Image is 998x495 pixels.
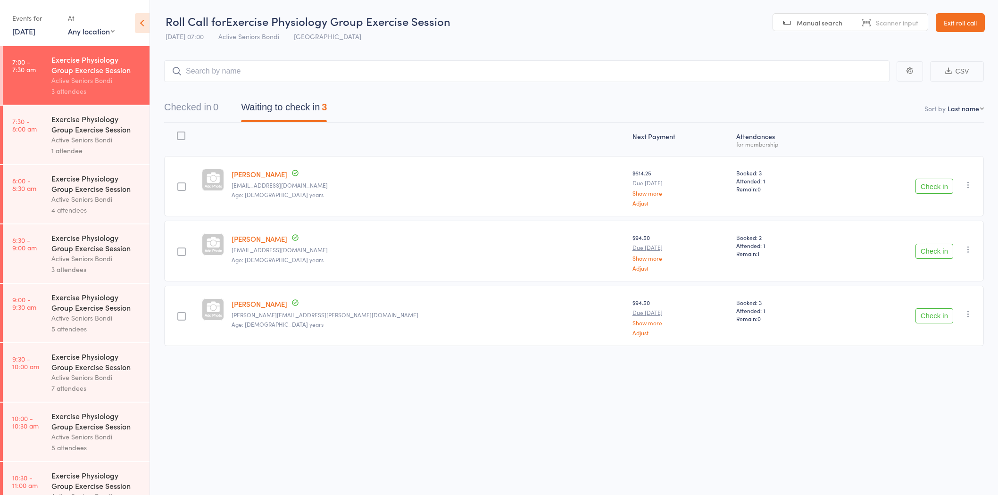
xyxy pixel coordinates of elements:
div: 3 attendees [51,86,141,97]
a: Adjust [632,330,729,336]
a: 9:00 -9:30 amExercise Physiology Group Exercise SessionActive Seniors Bondi5 attendees [3,284,150,342]
time: 9:00 - 9:30 am [12,296,36,311]
span: Remain: [736,185,831,193]
span: Booked: 3 [736,298,831,306]
span: Remain: [736,249,831,257]
div: 1 attendee [51,145,141,156]
div: Active Seniors Bondi [51,253,141,264]
div: At [68,10,115,26]
div: Active Seniors Bondi [51,194,141,205]
span: Age: [DEMOGRAPHIC_DATA] years [232,320,324,328]
a: [DATE] [12,26,35,36]
div: Any location [68,26,115,36]
a: Show more [632,190,729,196]
button: Check in [915,244,953,259]
div: Active Seniors Bondi [51,134,141,145]
span: 0 [757,185,761,193]
a: [PERSON_NAME] [232,169,287,179]
div: Exercise Physiology Group Exercise Session [51,351,141,372]
div: 5 attendees [51,323,141,334]
div: 3 attendees [51,264,141,275]
div: 3 [322,102,327,112]
span: Booked: 2 [736,233,831,241]
a: 8:30 -9:00 amExercise Physiology Group Exercise SessionActive Seniors Bondi3 attendees [3,224,150,283]
input: Search by name [164,60,890,82]
a: Show more [632,255,729,261]
button: Check in [915,308,953,323]
small: Due [DATE] [632,180,729,186]
button: Check in [915,179,953,194]
div: $94.50 [632,233,729,271]
span: 0 [757,314,761,322]
div: Next Payment [629,127,733,152]
time: 7:30 - 8:00 am [12,117,37,132]
div: 7 attendees [51,383,141,394]
time: 9:30 - 10:00 am [12,355,39,370]
span: Exercise Physiology Group Exercise Session [226,13,450,29]
div: Exercise Physiology Group Exercise Session [51,114,141,134]
a: Show more [632,320,729,326]
span: Remain: [736,314,831,322]
div: Exercise Physiology Group Exercise Session [51,411,141,431]
a: [PERSON_NAME] [232,299,287,309]
div: 4 attendees [51,205,141,215]
span: Attended: 1 [736,241,831,249]
time: 8:30 - 9:00 am [12,236,37,251]
small: deannej2@bigpond.net.au [232,247,625,253]
div: $94.50 [632,298,729,336]
span: Age: [DEMOGRAPHIC_DATA] years [232,256,324,264]
small: Lynn.onley@icloud.com [232,312,625,318]
div: Active Seniors Bondi [51,431,141,442]
a: 9:30 -10:00 amExercise Physiology Group Exercise SessionActive Seniors Bondi7 attendees [3,343,150,402]
span: Booked: 3 [736,169,831,177]
small: Due [DATE] [632,309,729,316]
a: Exit roll call [936,13,985,32]
div: Last name [948,104,979,113]
div: 5 attendees [51,442,141,453]
button: Checked in0 [164,97,218,122]
button: Waiting to check in3 [241,97,327,122]
div: 0 [213,102,218,112]
small: ccarrington888@gmail.com [232,182,625,189]
div: Exercise Physiology Group Exercise Session [51,173,141,194]
time: 8:00 - 8:30 am [12,177,36,192]
span: [DATE] 07:00 [166,32,204,41]
a: 8:00 -8:30 amExercise Physiology Group Exercise SessionActive Seniors Bondi4 attendees [3,165,150,223]
div: Exercise Physiology Group Exercise Session [51,54,141,75]
div: Events for [12,10,58,26]
span: Attended: 1 [736,177,831,185]
a: 7:00 -7:30 amExercise Physiology Group Exercise SessionActive Seniors Bondi3 attendees [3,46,150,105]
div: Atten­dances [732,127,834,152]
a: Adjust [632,200,729,206]
label: Sort by [924,104,946,113]
span: Scanner input [876,18,918,27]
a: 10:00 -10:30 amExercise Physiology Group Exercise SessionActive Seniors Bondi5 attendees [3,403,150,461]
small: Due [DATE] [632,244,729,251]
div: for membership [736,141,831,147]
a: [PERSON_NAME] [232,234,287,244]
button: CSV [930,61,984,82]
div: Exercise Physiology Group Exercise Session [51,470,141,491]
time: 10:30 - 11:00 am [12,474,38,489]
span: Roll Call for [166,13,226,29]
time: 10:00 - 10:30 am [12,414,39,429]
span: Manual search [797,18,842,27]
span: [GEOGRAPHIC_DATA] [294,32,361,41]
a: Adjust [632,265,729,271]
span: Active Seniors Bondi [218,32,279,41]
div: Exercise Physiology Group Exercise Session [51,292,141,313]
span: Attended: 1 [736,306,831,314]
a: 7:30 -8:00 amExercise Physiology Group Exercise SessionActive Seniors Bondi1 attendee [3,106,150,164]
div: Active Seniors Bondi [51,313,141,323]
div: Exercise Physiology Group Exercise Session [51,232,141,253]
time: 7:00 - 7:30 am [12,58,36,73]
div: $614.25 [632,169,729,206]
span: 1 [757,249,759,257]
span: Age: [DEMOGRAPHIC_DATA] years [232,190,324,198]
div: Active Seniors Bondi [51,75,141,86]
div: Active Seniors Bondi [51,372,141,383]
